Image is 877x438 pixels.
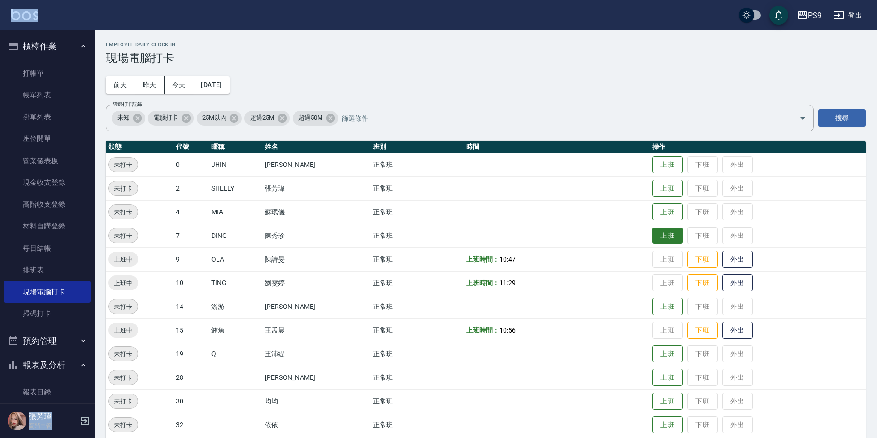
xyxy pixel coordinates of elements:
[499,279,516,287] span: 11:29
[466,326,499,334] b: 上班時間：
[109,373,138,383] span: 未打卡
[652,203,683,221] button: 上班
[148,111,194,126] div: 電腦打卡
[174,247,209,271] td: 9
[109,349,138,359] span: 未打卡
[197,111,242,126] div: 25M以內
[106,52,866,65] h3: 現場電腦打卡
[371,318,464,342] td: 正常班
[4,172,91,193] a: 現金收支登錄
[4,237,91,259] a: 每日結帳
[499,326,516,334] span: 10:56
[464,141,650,153] th: 時間
[4,84,91,106] a: 帳單列表
[339,110,783,126] input: 篩選條件
[652,345,683,363] button: 上班
[466,279,499,287] b: 上班時間：
[829,7,866,24] button: 登出
[371,200,464,224] td: 正常班
[4,106,91,128] a: 掛單列表
[262,342,371,366] td: 王沛緹
[209,318,263,342] td: 鮪魚
[109,184,138,193] span: 未打卡
[818,109,866,127] button: 搜尋
[722,322,753,339] button: 外出
[209,295,263,318] td: 游游
[262,413,371,437] td: 依依
[722,274,753,292] button: 外出
[371,176,464,200] td: 正常班
[371,224,464,247] td: 正常班
[209,247,263,271] td: OLA
[174,295,209,318] td: 14
[108,278,138,288] span: 上班中
[650,141,866,153] th: 操作
[174,141,209,153] th: 代號
[371,247,464,271] td: 正常班
[209,342,263,366] td: Q
[174,389,209,413] td: 30
[687,251,718,268] button: 下班
[371,295,464,318] td: 正常班
[109,302,138,312] span: 未打卡
[262,295,371,318] td: [PERSON_NAME]
[29,421,77,430] p: 高階主管
[722,251,753,268] button: 外出
[244,113,280,123] span: 超過25M
[371,389,464,413] td: 正常班
[174,153,209,176] td: 0
[262,200,371,224] td: 蘇珉儀
[262,153,371,176] td: [PERSON_NAME]
[135,76,165,94] button: 昨天
[112,113,135,123] span: 未知
[4,34,91,59] button: 櫃檯作業
[262,141,371,153] th: 姓名
[174,342,209,366] td: 19
[371,153,464,176] td: 正常班
[795,111,810,126] button: Open
[652,393,683,410] button: 上班
[652,298,683,315] button: 上班
[108,254,138,264] span: 上班中
[262,247,371,271] td: 陳詩旻
[652,416,683,434] button: 上班
[466,255,499,263] b: 上班時間：
[209,224,263,247] td: DING
[4,150,91,172] a: 營業儀表板
[4,215,91,237] a: 材料自購登錄
[4,128,91,149] a: 座位開單
[262,271,371,295] td: 劉雯婷
[174,271,209,295] td: 10
[148,113,184,123] span: 電腦打卡
[106,141,174,153] th: 狀態
[262,224,371,247] td: 陳秀珍
[652,369,683,386] button: 上班
[209,141,263,153] th: 暱稱
[8,412,26,430] img: Person
[293,113,328,123] span: 超過50M
[371,366,464,389] td: 正常班
[109,396,138,406] span: 未打卡
[262,176,371,200] td: 張芳瑋
[174,200,209,224] td: 4
[4,329,91,353] button: 預約管理
[4,381,91,403] a: 報表目錄
[174,176,209,200] td: 2
[109,207,138,217] span: 未打卡
[174,224,209,247] td: 7
[262,389,371,413] td: 均均
[652,228,683,244] button: 上班
[29,412,77,421] h5: 張芳瑋
[174,413,209,437] td: 32
[193,76,229,94] button: [DATE]
[793,6,825,25] button: PS9
[165,76,194,94] button: 今天
[112,111,145,126] div: 未知
[4,259,91,281] a: 排班表
[687,274,718,292] button: 下班
[109,420,138,430] span: 未打卡
[371,413,464,437] td: 正常班
[4,62,91,84] a: 打帳單
[109,231,138,241] span: 未打卡
[244,111,290,126] div: 超過25M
